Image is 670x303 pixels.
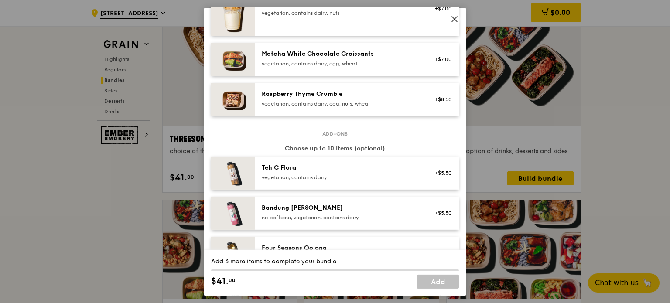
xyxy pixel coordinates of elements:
div: Add 3 more items to complete your bundle [211,257,459,266]
span: 00 [229,277,236,284]
div: +$7.00 [429,55,452,62]
div: vegetarian, contains dairy, egg, nuts, wheat [262,100,418,107]
div: vegetarian, contains dairy, egg, wheat [262,60,418,67]
div: no caffeine, vegetarian, contains dairy [262,214,418,221]
div: Four Seasons Oolong [262,243,418,252]
div: +$5.50 [429,209,452,216]
img: daily_normal_Raspberry_Thyme_Crumble__Horizontal_.jpg [211,82,255,116]
div: +$7.00 [429,5,452,12]
div: +$5.00 [429,249,452,256]
img: daily_normal_HORZ-bandung-gao.jpg [211,196,255,229]
img: daily_normal_Matcha_White_Chocolate_Croissants-HORZ.jpg [211,42,255,75]
div: Raspberry Thyme Crumble [262,89,418,98]
div: Choose up to 10 items (optional) [211,144,459,153]
div: Matcha White Chocolate Croissants [262,49,418,58]
div: +$8.50 [429,95,452,102]
span: Add-ons [319,130,351,137]
img: daily_normal_HORZ-four-seasons-oolong.jpg [211,236,255,269]
div: Bandung [PERSON_NAME] [262,203,418,212]
div: vegetarian, contains dairy, nuts [262,9,418,16]
img: daily_normal_HORZ-teh-c-floral.jpg [211,156,255,189]
span: $41. [211,275,229,288]
div: +$5.50 [429,169,452,176]
a: Add [417,275,459,289]
div: Teh C Floral [262,163,418,172]
div: vegetarian, contains dairy [262,174,418,180]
